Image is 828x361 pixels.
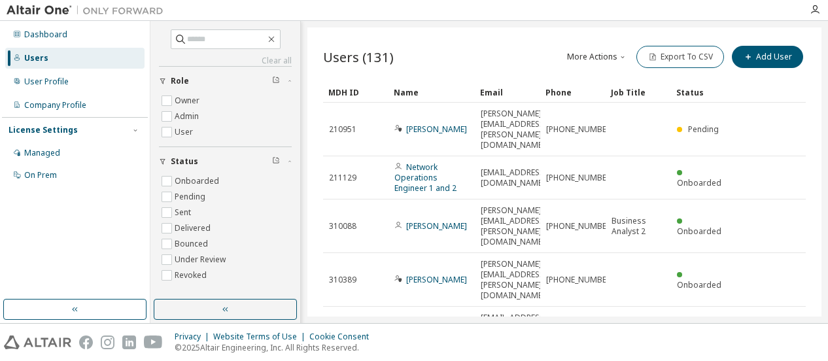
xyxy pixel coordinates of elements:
[4,335,71,349] img: altair_logo.svg
[329,221,356,232] span: 310088
[546,221,613,232] span: [PHONE_NUMBER]
[677,177,721,188] span: Onboarded
[175,342,377,353] p: © 2025 Altair Engineering, Inc. All Rights Reserved.
[394,82,470,103] div: Name
[7,4,170,17] img: Altair One
[101,335,114,349] img: instagram.svg
[159,56,292,66] a: Clear all
[323,48,394,66] span: Users (131)
[676,82,731,103] div: Status
[79,335,93,349] img: facebook.svg
[24,29,67,40] div: Dashboard
[159,67,292,95] button: Role
[329,124,356,135] span: 210951
[328,82,383,103] div: MDH ID
[688,124,719,135] span: Pending
[546,124,613,135] span: [PHONE_NUMBER]
[329,275,356,285] span: 310389
[612,216,665,237] span: Business Analyst 2
[545,82,600,103] div: Phone
[272,156,280,167] span: Clear filter
[175,332,213,342] div: Privacy
[122,335,136,349] img: linkedin.svg
[9,125,78,135] div: License Settings
[175,173,222,189] label: Onboarded
[171,76,189,86] span: Role
[481,205,547,247] span: [PERSON_NAME][EMAIL_ADDRESS][PERSON_NAME][DOMAIN_NAME]
[481,167,547,188] span: [EMAIL_ADDRESS][DOMAIN_NAME]
[636,46,724,68] button: Export To CSV
[24,53,48,63] div: Users
[546,275,613,285] span: [PHONE_NUMBER]
[481,259,547,301] span: [PERSON_NAME][EMAIL_ADDRESS][PERSON_NAME][DOMAIN_NAME]
[481,313,547,344] span: [EMAIL_ADDRESS][PERSON_NAME][DOMAIN_NAME]
[175,205,194,220] label: Sent
[175,109,201,124] label: Admin
[481,109,547,150] span: [PERSON_NAME][EMAIL_ADDRESS][PERSON_NAME][DOMAIN_NAME]
[175,236,211,252] label: Bounced
[480,82,535,103] div: Email
[159,147,292,176] button: Status
[677,279,721,290] span: Onboarded
[171,156,198,167] span: Status
[24,170,57,180] div: On Prem
[566,46,629,68] button: More Actions
[175,124,196,140] label: User
[175,252,228,267] label: Under Review
[175,93,202,109] label: Owner
[175,189,208,205] label: Pending
[24,100,86,111] div: Company Profile
[406,124,467,135] a: [PERSON_NAME]
[546,173,613,183] span: [PHONE_NUMBER]
[24,77,69,87] div: User Profile
[406,274,467,285] a: [PERSON_NAME]
[24,148,60,158] div: Managed
[213,332,309,342] div: Website Terms of Use
[309,332,377,342] div: Cookie Consent
[611,82,666,103] div: Job Title
[175,267,209,283] label: Revoked
[677,226,721,237] span: Onboarded
[144,335,163,349] img: youtube.svg
[175,220,213,236] label: Delivered
[329,173,356,183] span: 211129
[272,76,280,86] span: Clear filter
[394,162,457,194] a: Network Operations Engineer 1 and 2
[406,220,467,232] a: [PERSON_NAME]
[732,46,803,68] button: Add User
